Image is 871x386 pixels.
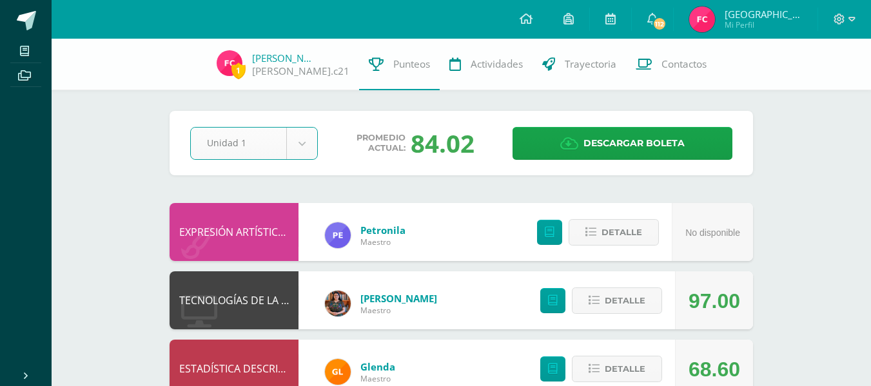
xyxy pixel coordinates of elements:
[533,39,626,90] a: Trayectoria
[357,133,406,153] span: Promedio actual:
[725,8,802,21] span: [GEOGRAPHIC_DATA]
[602,220,642,244] span: Detalle
[565,57,616,71] span: Trayectoria
[360,305,437,316] span: Maestro
[360,236,406,247] span: Maestro
[325,359,351,385] img: 7115e4ef1502d82e30f2a52f7cb22b3f.png
[191,128,317,159] a: Unidad 1
[661,57,707,71] span: Contactos
[393,57,430,71] span: Punteos
[572,287,662,314] button: Detalle
[170,271,298,329] div: TECNOLOGÍAS DE LA INFORMACIÓN Y LA COMUNICACIÓN 5
[605,357,645,381] span: Detalle
[360,224,406,236] a: Petronila
[652,17,667,31] span: 112
[725,19,802,30] span: Mi Perfil
[252,52,317,64] a: [PERSON_NAME]
[626,39,716,90] a: Contactos
[170,203,298,261] div: EXPRESIÓN ARTÍSTICA (MOVIMIENTO)
[207,128,270,158] span: Unidad 1
[513,127,732,160] a: Descargar boleta
[689,272,740,330] div: 97.00
[359,39,440,90] a: Punteos
[583,128,685,159] span: Descargar boleta
[360,360,395,373] a: Glenda
[360,373,395,384] span: Maestro
[572,356,662,382] button: Detalle
[685,227,740,238] span: No disponible
[360,292,437,305] a: [PERSON_NAME]
[440,39,533,90] a: Actividades
[325,222,351,248] img: 5c99eb5223c44f6a28178f7daff48da6.png
[217,50,242,76] img: 78439e708ab7adce90a8b590fe69b28d.png
[231,63,246,79] span: 1
[569,219,659,246] button: Detalle
[689,6,715,32] img: 78439e708ab7adce90a8b590fe69b28d.png
[605,289,645,313] span: Detalle
[325,291,351,316] img: 60a759e8b02ec95d430434cf0c0a55c7.png
[411,126,475,160] div: 84.02
[471,57,523,71] span: Actividades
[252,64,349,78] a: [PERSON_NAME].c21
